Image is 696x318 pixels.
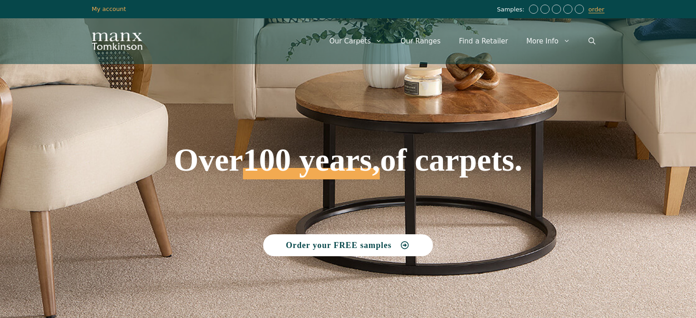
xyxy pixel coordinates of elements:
[263,234,433,256] a: Order your FREE samples
[320,27,392,55] a: Our Carpets
[579,27,604,55] a: Open Search Bar
[497,6,527,14] span: Samples:
[92,78,604,179] h1: Over of carpets.
[391,27,450,55] a: Our Ranges
[243,152,380,179] span: 100 years,
[92,5,126,12] a: My account
[320,27,604,55] nav: Primary
[286,241,392,249] span: Order your FREE samples
[92,32,142,50] img: Manx Tomkinson
[450,27,517,55] a: Find a Retailer
[517,27,579,55] a: More Info
[588,6,604,13] a: order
